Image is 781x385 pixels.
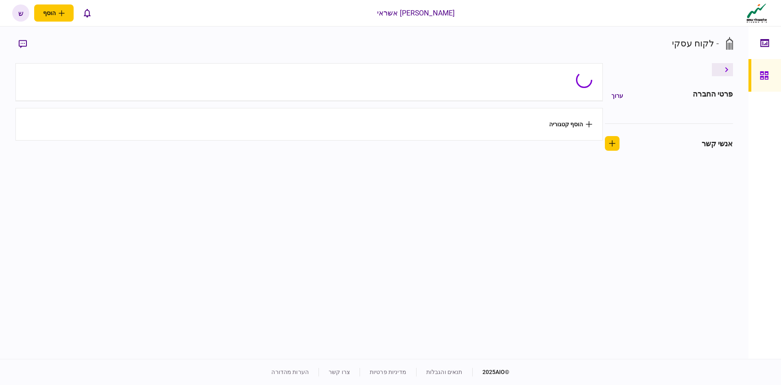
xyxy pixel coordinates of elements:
a: מדיניות פרטיות [370,369,406,375]
a: הערות מהדורה [271,369,309,375]
button: פתח תפריט להוספת לקוח [34,4,74,22]
button: פתח רשימת התראות [79,4,96,22]
button: הוסף קטגוריה [549,121,592,128]
img: client company logo [745,3,769,23]
div: [PERSON_NAME] אשראי [377,8,455,18]
div: © 2025 AIO [472,368,510,376]
button: ערוך [605,88,630,103]
button: ש [12,4,29,22]
div: - לקוח עסקי [672,37,719,50]
div: אנשי קשר [702,138,733,149]
div: פרטי החברה [693,88,733,103]
a: תנאים והגבלות [426,369,462,375]
a: צרו קשר [329,369,350,375]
